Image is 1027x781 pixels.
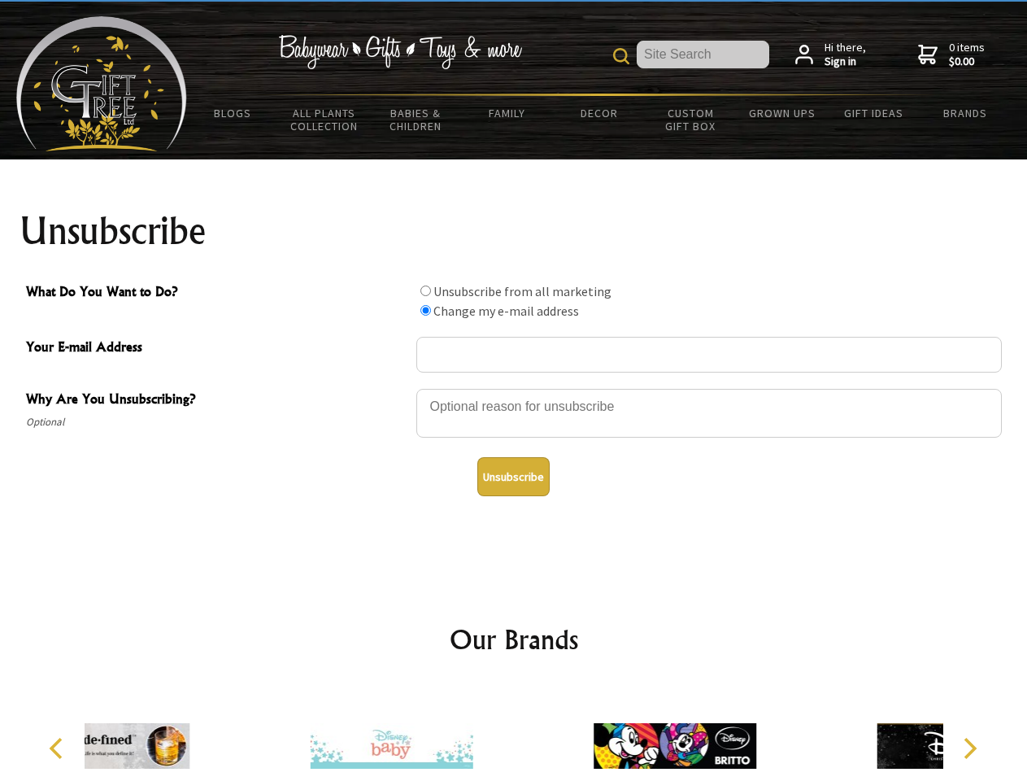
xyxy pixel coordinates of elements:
[825,41,866,69] span: Hi there,
[736,96,828,130] a: Grown Ups
[477,457,550,496] button: Unsubscribe
[951,731,987,766] button: Next
[949,55,985,69] strong: $0.00
[949,40,985,69] span: 0 items
[26,412,408,432] span: Optional
[279,96,371,143] a: All Plants Collection
[187,96,279,130] a: BLOGS
[26,337,408,360] span: Your E-mail Address
[416,337,1002,373] input: Your E-mail Address
[795,41,866,69] a: Hi there,Sign in
[613,48,629,64] img: product search
[420,286,431,296] input: What Do You Want to Do?
[433,283,611,299] label: Unsubscribe from all marketing
[370,96,462,143] a: Babies & Children
[33,620,995,659] h2: Our Brands
[20,212,1008,251] h1: Unsubscribe
[920,96,1012,130] a: Brands
[26,281,408,305] span: What Do You Want to Do?
[433,303,579,319] label: Change my e-mail address
[553,96,645,130] a: Decor
[278,35,522,69] img: Babywear - Gifts - Toys & more
[420,305,431,316] input: What Do You Want to Do?
[918,41,985,69] a: 0 items$0.00
[825,55,866,69] strong: Sign in
[828,96,920,130] a: Gift Ideas
[637,41,769,68] input: Site Search
[41,731,76,766] button: Previous
[16,16,187,151] img: Babyware - Gifts - Toys and more...
[645,96,737,143] a: Custom Gift Box
[416,389,1002,438] textarea: Why Are You Unsubscribing?
[26,389,408,412] span: Why Are You Unsubscribing?
[462,96,554,130] a: Family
